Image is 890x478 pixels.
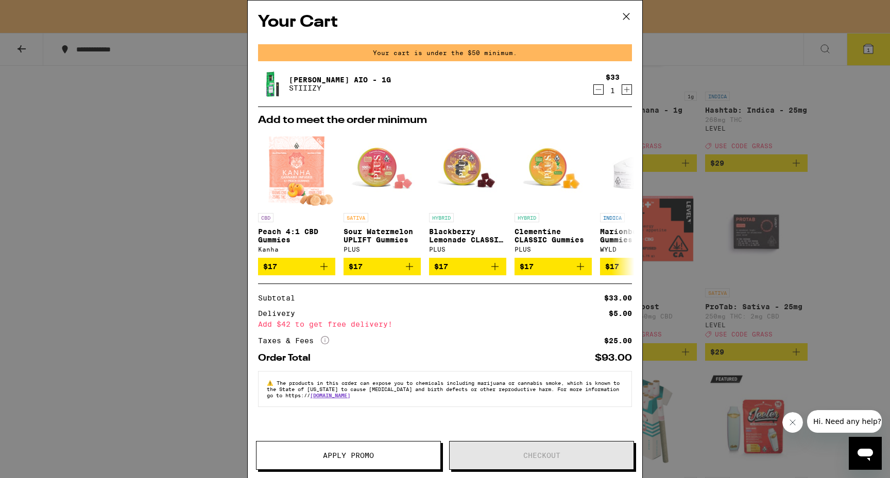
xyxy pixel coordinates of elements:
p: Clementine CLASSIC Gummies [515,227,592,244]
button: Add to bag [344,258,421,275]
span: ⚠️ [267,380,277,386]
span: The products in this order can expose you to chemicals including marijuana or cannabis smoke, whi... [267,380,620,398]
span: $17 [349,262,363,271]
p: Marionberry Gummies [600,227,677,244]
iframe: Button to launch messaging window [849,437,882,470]
img: Kanha - Peach 4:1 CBD Gummies [259,131,334,208]
span: $17 [605,262,619,271]
div: Taxes & Fees [258,336,329,345]
span: $17 [520,262,534,271]
div: $33 [606,73,620,81]
div: $25.00 [604,337,632,344]
div: PLUS [344,246,421,253]
div: PLUS [515,246,592,253]
img: PLUS - Clementine CLASSIC Gummies [515,131,592,208]
h2: Your Cart [258,11,632,34]
div: PLUS [429,246,506,253]
span: Checkout [523,452,560,459]
span: $17 [434,262,448,271]
img: King Louis XIII AIO - 1g [258,69,287,98]
img: WYLD - Marionberry Gummies [600,131,677,208]
p: Peach 4:1 CBD Gummies [258,227,335,244]
a: [DOMAIN_NAME] [310,392,350,398]
p: HYBRID [515,213,539,222]
p: HYBRID [429,213,454,222]
div: Delivery [258,310,302,317]
div: $93.00 [595,353,632,363]
div: 1 [606,86,620,95]
a: Open page for Blackberry Lemonade CLASSIC Gummies from PLUS [429,131,506,258]
button: Checkout [449,441,634,470]
button: Increment [622,84,632,95]
p: Sour Watermelon UPLIFT Gummies [344,227,421,244]
span: $17 [263,262,277,271]
div: Your cart is under the $50 minimum. [258,44,632,61]
p: STIIIZY [289,84,391,92]
iframe: Message from company [807,410,882,433]
div: Add $42 to get free delivery! [258,321,632,328]
button: Add to bag [258,258,335,275]
a: [PERSON_NAME] AIO - 1g [289,76,391,84]
img: PLUS - Sour Watermelon UPLIFT Gummies [344,131,421,208]
button: Add to bag [429,258,506,275]
a: Open page for Clementine CLASSIC Gummies from PLUS [515,131,592,258]
span: Apply Promo [323,452,374,459]
div: Subtotal [258,294,302,302]
div: $33.00 [604,294,632,302]
button: Add to bag [515,258,592,275]
div: WYLD [600,246,677,253]
p: CBD [258,213,273,222]
div: $5.00 [609,310,632,317]
button: Decrement [593,84,604,95]
h2: Add to meet the order minimum [258,115,632,126]
a: Open page for Peach 4:1 CBD Gummies from Kanha [258,131,335,258]
p: Blackberry Lemonade CLASSIC Gummies [429,227,506,244]
div: Order Total [258,353,318,363]
img: PLUS - Blackberry Lemonade CLASSIC Gummies [429,131,506,208]
a: Open page for Sour Watermelon UPLIFT Gummies from PLUS [344,131,421,258]
p: INDICA [600,213,625,222]
p: SATIVA [344,213,368,222]
div: Kanha [258,246,335,253]
button: Apply Promo [256,441,441,470]
iframe: Close message [782,412,803,433]
a: Open page for Marionberry Gummies from WYLD [600,131,677,258]
button: Add to bag [600,258,677,275]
